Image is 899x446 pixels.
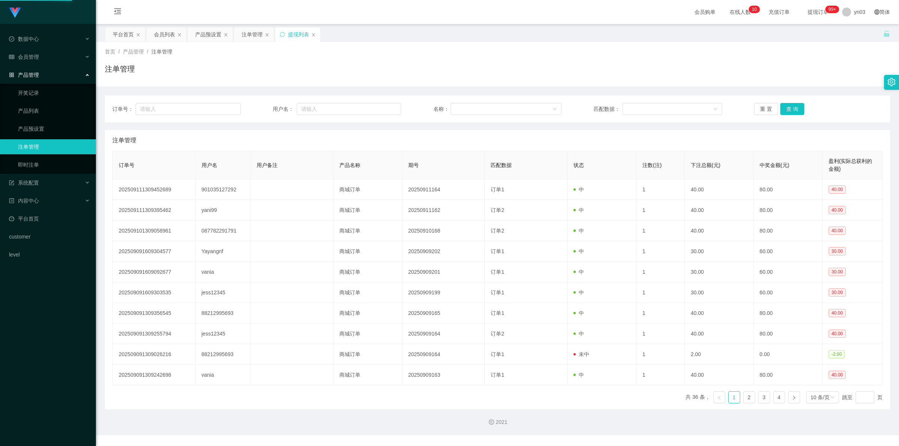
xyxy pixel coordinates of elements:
span: 订单1 [491,351,504,357]
td: 20250911164 [402,179,485,200]
span: 40.00 [829,371,846,379]
td: 202509091609304577 [113,241,196,262]
td: 商城订单 [333,324,402,344]
div: 2021 [102,418,893,426]
span: 订单1 [491,248,504,254]
td: 20250909165 [402,303,485,324]
i: 图标: down [713,107,718,112]
i: 图标: global [874,9,880,15]
sup: 283 [825,6,839,13]
span: 订单2 [491,207,504,213]
span: 订单1 [491,186,504,192]
span: 30.00 [829,247,846,255]
td: 202509091609092677 [113,262,196,282]
span: / [147,49,148,55]
img: logo.9652507e.png [9,7,21,18]
td: 20250909164 [402,324,485,344]
span: 用户名： [273,105,297,113]
button: 重 置 [754,103,778,115]
button: 查 询 [780,103,804,115]
td: 商城订单 [333,282,402,303]
span: 中 [573,228,584,234]
td: 1 [636,262,685,282]
h1: 注单管理 [105,63,135,75]
li: 1 [728,391,740,403]
span: 下注总额(元) [691,162,720,168]
td: 901035127292 [196,179,251,200]
li: 3 [758,391,770,403]
span: 中 [573,207,584,213]
td: 商城订单 [333,179,402,200]
li: 下一页 [788,391,800,403]
input: 请输入 [136,103,241,115]
span: 订单2 [491,331,504,337]
div: 平台首页 [113,27,134,42]
span: 40.00 [829,227,846,235]
td: 1 [636,241,685,262]
td: 60.00 [754,282,823,303]
td: 2.00 [685,344,754,365]
div: 注单管理 [242,27,263,42]
div: 提现列表 [288,27,309,42]
td: 30.00 [685,282,754,303]
td: 202509091609303535 [113,282,196,303]
i: 图标: close [224,33,228,37]
td: 40.00 [685,221,754,241]
td: 202509091309242698 [113,365,196,385]
td: 80.00 [754,365,823,385]
span: 中 [573,372,584,378]
li: 2 [743,391,755,403]
p: 1 [752,6,754,13]
span: 匹配数据 [491,162,512,168]
span: 40.00 [829,206,846,214]
td: 40.00 [685,365,754,385]
span: 首页 [105,49,115,55]
span: 30.00 [829,288,846,297]
i: 图标: copyright [489,419,494,425]
i: 图标: sync [280,32,285,37]
td: 20250909199 [402,282,485,303]
span: 30.00 [829,268,846,276]
td: 80.00 [754,303,823,324]
a: 开奖记录 [18,85,90,100]
span: 盈利(实际总获利的金额) [829,158,872,172]
i: 图标: check-circle-o [9,36,14,42]
i: 图标: close [311,33,316,37]
td: 20250909202 [402,241,485,262]
span: 名称： [433,105,451,113]
td: 商城订单 [333,344,402,365]
td: 202509111309452689 [113,179,196,200]
td: 商城订单 [333,221,402,241]
td: 20250909164 [402,344,485,365]
td: 商城订单 [333,365,402,385]
i: 图标: form [9,180,14,185]
td: 40.00 [685,324,754,344]
a: 3 [759,392,770,403]
span: 注数(注) [642,162,662,168]
td: 88212995693 [196,344,251,365]
td: 80.00 [754,221,823,241]
td: 1 [636,344,685,365]
i: 图标: down [830,395,835,400]
i: 图标: table [9,54,14,60]
i: 图标: close [136,33,140,37]
span: 订单1 [491,310,504,316]
td: 1 [636,221,685,241]
td: 1 [636,282,685,303]
span: 注单管理 [151,49,172,55]
td: 202509091309255794 [113,324,196,344]
span: 状态 [573,162,584,168]
td: 商城订单 [333,303,402,324]
i: 图标: right [792,395,796,400]
td: 0.00 [754,344,823,365]
span: 中 [573,331,584,337]
td: 30.00 [685,262,754,282]
span: 订单号 [119,162,134,168]
td: 1 [636,303,685,324]
span: 内容中心 [9,198,39,204]
td: 60.00 [754,241,823,262]
td: 80.00 [754,179,823,200]
div: 会员列表 [154,27,175,42]
td: 80.00 [754,200,823,221]
span: 40.00 [829,309,846,317]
